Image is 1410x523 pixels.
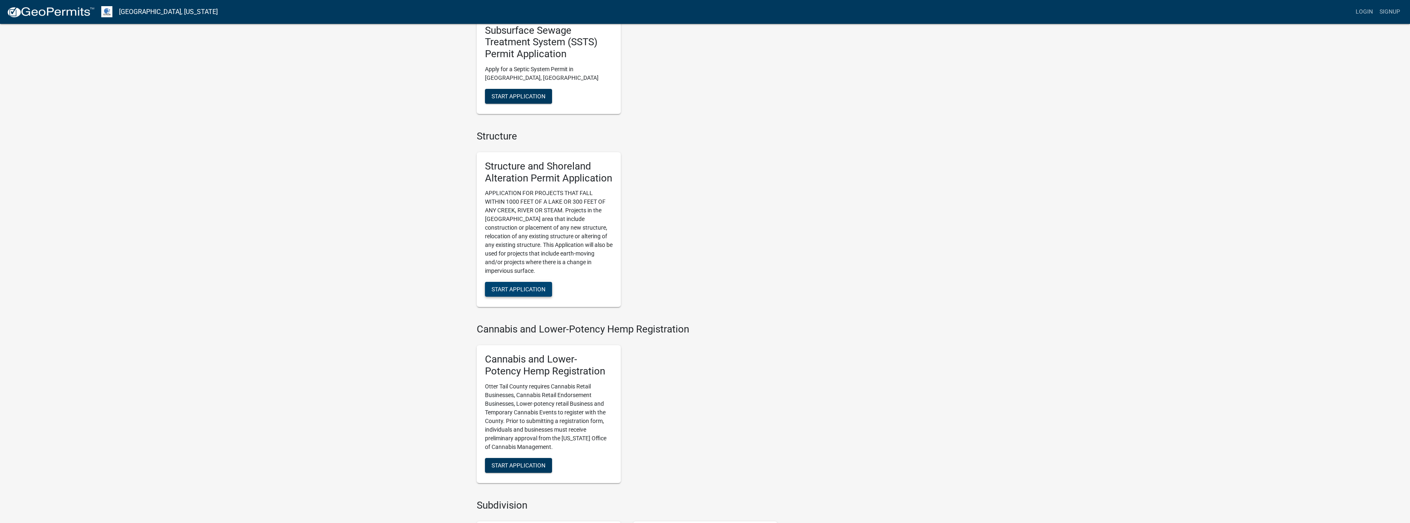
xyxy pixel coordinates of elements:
[492,286,545,293] span: Start Application
[477,130,777,142] h4: Structure
[1352,4,1376,20] a: Login
[101,6,112,17] img: Otter Tail County, Minnesota
[119,5,218,19] a: [GEOGRAPHIC_DATA], [US_STATE]
[485,65,613,82] p: Apply for a Septic System Permit in [GEOGRAPHIC_DATA], [GEOGRAPHIC_DATA]
[477,500,777,511] h4: Subdivision
[485,89,552,104] button: Start Application
[485,282,552,297] button: Start Application
[492,93,545,99] span: Start Application
[485,458,552,473] button: Start Application
[485,189,613,275] p: APPLICATION FOR PROJECTS THAT FALL WITHIN 1000 FEET OF A LAKE OR 300 FEET OF ANY CREEK, RIVER OR ...
[485,25,613,60] h5: Subsurface Sewage Treatment System (SSTS) Permit Application
[485,382,613,451] p: Otter Tail County requires Cannabis Retail Businesses, Cannabis Retail Endorsement Businesses, Lo...
[477,323,777,335] h4: Cannabis and Lower-Potency Hemp Registration
[485,353,613,377] h5: Cannabis and Lower-Potency Hemp Registration
[485,160,613,184] h5: Structure and Shoreland Alteration Permit Application
[1376,4,1403,20] a: Signup
[492,462,545,468] span: Start Application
